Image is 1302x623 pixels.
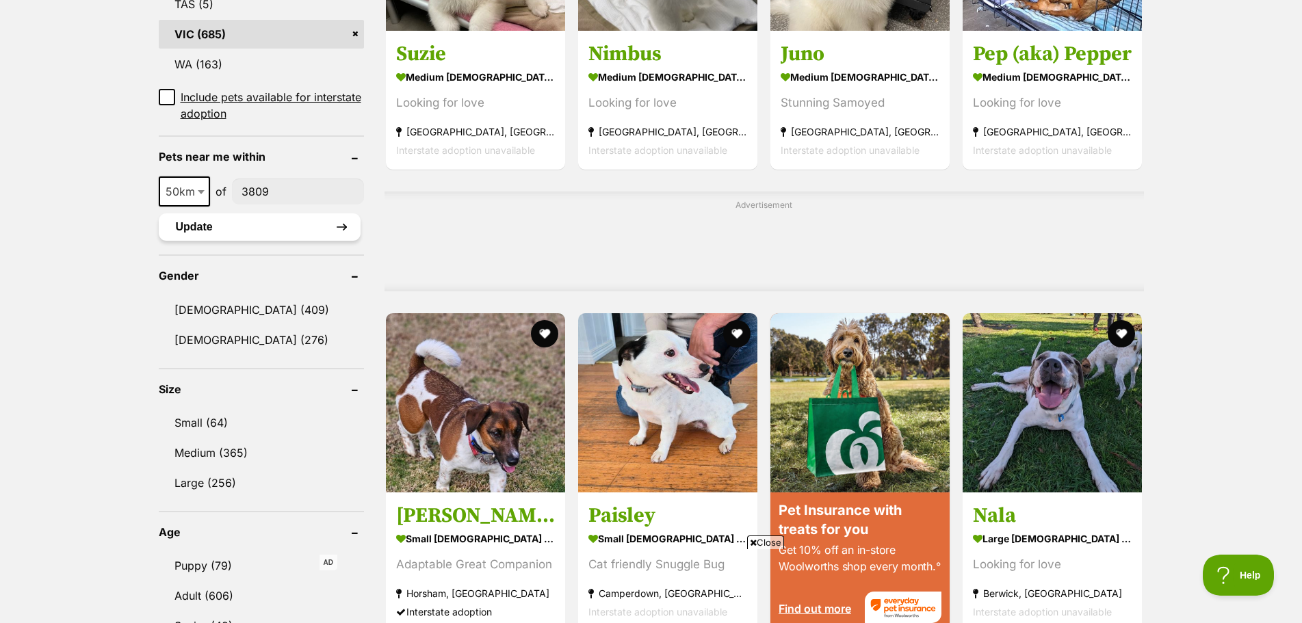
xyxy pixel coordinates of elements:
header: Size [159,383,364,395]
h3: Pep (aka) Pepper [973,41,1132,67]
strong: medium [DEMOGRAPHIC_DATA] Dog [973,67,1132,87]
span: Interstate adoption unavailable [588,144,727,156]
strong: medium [DEMOGRAPHIC_DATA] Dog [588,67,747,87]
button: favourite [723,320,751,347]
span: of [216,183,226,200]
a: Small (64) [159,408,364,437]
button: Update [159,213,361,241]
div: Looking for love [973,555,1132,573]
strong: large [DEMOGRAPHIC_DATA] Dog [973,528,1132,548]
button: favourite [531,320,558,347]
img: Paisley - Jack Russell Terrier Dog [578,313,757,492]
span: Close [747,535,784,549]
span: 50km [159,176,210,207]
strong: medium [DEMOGRAPHIC_DATA] Dog [396,67,555,87]
img: Nala - Great Dane x Mastiff Dog [963,313,1142,492]
header: Age [159,526,364,538]
img: Oliver - Jack Russell Terrier x Dachshund Dog [386,313,565,492]
a: WA (163) [159,50,364,79]
header: Pets near me within [159,150,364,163]
strong: Berwick, [GEOGRAPHIC_DATA] [973,583,1132,602]
div: Looking for love [973,94,1132,112]
div: Looking for love [588,94,747,112]
input: postcode [232,178,364,204]
h3: Juno [781,41,939,67]
h3: Nimbus [588,41,747,67]
span: Interstate adoption unavailable [973,144,1112,156]
span: AD [320,555,337,570]
strong: [GEOGRAPHIC_DATA], [GEOGRAPHIC_DATA] [396,122,555,141]
iframe: Help Scout Beacon - Open [1203,555,1275,596]
strong: [GEOGRAPHIC_DATA], [GEOGRAPHIC_DATA] [973,122,1132,141]
a: Adult (606) [159,581,364,610]
span: Interstate adoption unavailable [396,144,535,156]
h3: Nala [973,502,1132,528]
button: favourite [1108,320,1136,347]
a: Medium (365) [159,438,364,467]
span: 50km [160,182,209,201]
a: Include pets available for interstate adoption [159,89,364,122]
span: Interstate adoption unavailable [781,144,920,156]
strong: small [DEMOGRAPHIC_DATA] Dog [396,528,555,548]
iframe: Advertisement [320,555,983,616]
span: Include pets available for interstate adoption [181,89,364,122]
div: Advertisement [385,191,1144,291]
span: Interstate adoption unavailable [973,605,1112,617]
a: Nimbus medium [DEMOGRAPHIC_DATA] Dog Looking for love [GEOGRAPHIC_DATA], [GEOGRAPHIC_DATA] Inters... [578,31,757,170]
div: Looking for love [396,94,555,112]
header: Gender [159,269,364,282]
a: Suzie medium [DEMOGRAPHIC_DATA] Dog Looking for love [GEOGRAPHIC_DATA], [GEOGRAPHIC_DATA] Interst... [386,31,565,170]
strong: small [DEMOGRAPHIC_DATA] Dog [588,528,747,548]
a: [DEMOGRAPHIC_DATA] (276) [159,326,364,354]
strong: [GEOGRAPHIC_DATA], [GEOGRAPHIC_DATA] [781,122,939,141]
a: Pep (aka) Pepper medium [DEMOGRAPHIC_DATA] Dog Looking for love [GEOGRAPHIC_DATA], [GEOGRAPHIC_DA... [963,31,1142,170]
a: VIC (685) [159,20,364,49]
a: Large (256) [159,468,364,497]
strong: medium [DEMOGRAPHIC_DATA] Dog [781,67,939,87]
a: Puppy (79) [159,551,364,580]
h3: [PERSON_NAME] [396,502,555,528]
a: Juno medium [DEMOGRAPHIC_DATA] Dog Stunning Samoyed [GEOGRAPHIC_DATA], [GEOGRAPHIC_DATA] Intersta... [770,31,950,170]
h3: Paisley [588,502,747,528]
div: Stunning Samoyed [781,94,939,112]
strong: [GEOGRAPHIC_DATA], [GEOGRAPHIC_DATA] [588,122,747,141]
h3: Suzie [396,41,555,67]
a: [DEMOGRAPHIC_DATA] (409) [159,295,364,324]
